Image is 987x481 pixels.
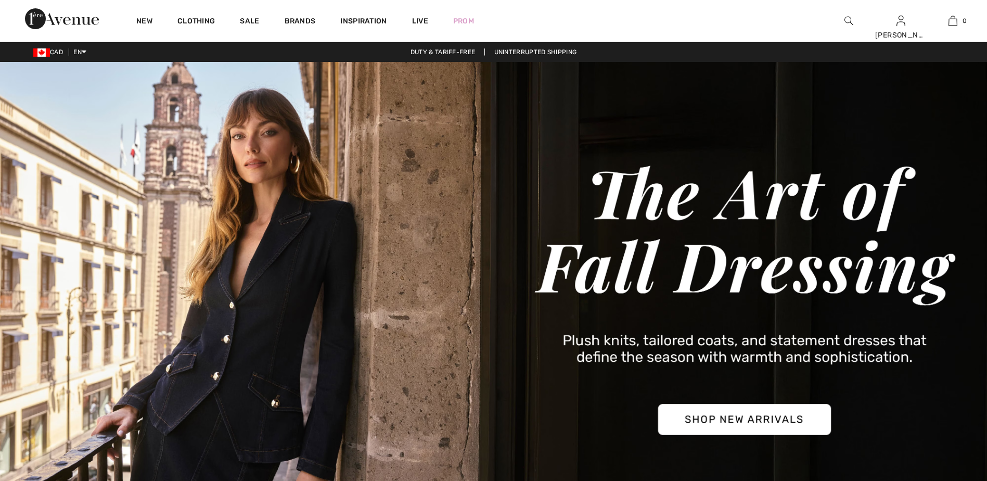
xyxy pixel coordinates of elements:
img: search the website [844,15,853,27]
span: CAD [33,48,67,56]
img: My Info [896,15,905,27]
a: Sign In [896,16,905,26]
span: EN [73,48,86,56]
span: 0 [963,16,967,26]
a: Prom [453,16,474,27]
span: Inspiration [340,17,387,28]
div: [PERSON_NAME] [875,30,926,41]
a: 0 [927,15,978,27]
img: My Bag [948,15,957,27]
a: Brands [285,17,316,28]
a: Live [412,16,428,27]
img: 1ère Avenue [25,8,99,29]
a: New [136,17,152,28]
img: Canadian Dollar [33,48,50,57]
a: Clothing [177,17,215,28]
a: Sale [240,17,259,28]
